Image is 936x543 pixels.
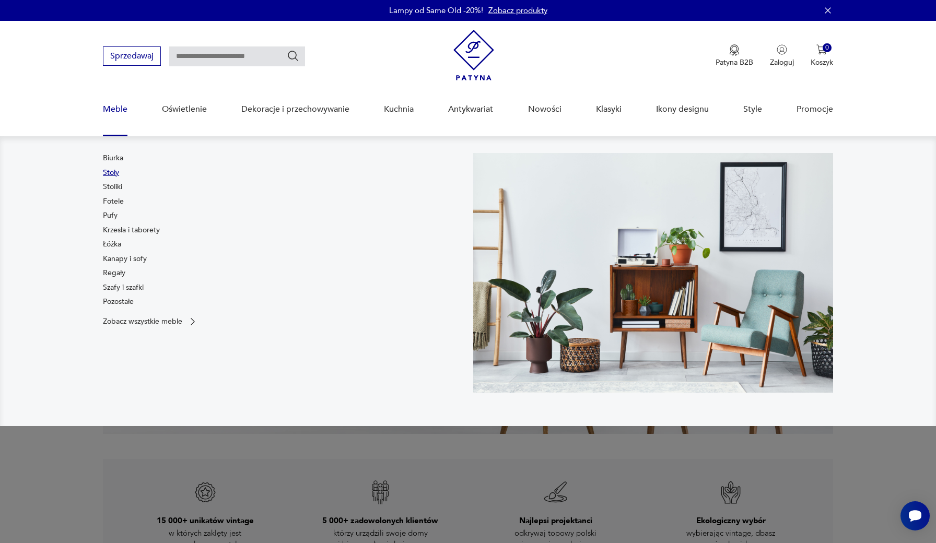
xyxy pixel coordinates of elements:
[823,43,832,52] div: 0
[103,297,134,307] a: Pozostałe
[103,210,118,221] a: Pufy
[729,44,740,56] img: Ikona medalu
[287,50,299,62] button: Szukaj
[103,225,160,235] a: Krzesła i taborety
[743,89,762,129] a: Style
[384,89,414,129] a: Kuchnia
[241,89,349,129] a: Dekoracje i przechowywanie
[103,153,123,163] a: Biurka
[103,318,182,325] p: Zobacz wszystkie meble
[103,239,121,250] a: Łóżka
[656,89,709,129] a: Ikony designu
[103,254,147,264] a: Kanapy i sofy
[770,44,794,67] button: Zaloguj
[716,44,753,67] button: Patyna B2B
[488,5,547,16] a: Zobacz produkty
[777,44,787,55] img: Ikonka użytkownika
[448,89,493,129] a: Antykwariat
[103,46,161,66] button: Sprzedawaj
[716,44,753,67] a: Ikona medaluPatyna B2B
[162,89,207,129] a: Oświetlenie
[473,153,833,393] img: 969d9116629659dbb0bd4e745da535dc.jpg
[596,89,622,129] a: Klasyki
[103,53,161,61] a: Sprzedawaj
[797,89,833,129] a: Promocje
[770,57,794,67] p: Zaloguj
[716,57,753,67] p: Patyna B2B
[811,44,833,67] button: 0Koszyk
[453,30,494,80] img: Patyna - sklep z meblami i dekoracjami vintage
[103,89,127,129] a: Meble
[103,316,198,327] a: Zobacz wszystkie meble
[103,168,119,178] a: Stoły
[816,44,827,55] img: Ikona koszyka
[811,57,833,67] p: Koszyk
[103,282,144,293] a: Szafy i szafki
[103,182,122,192] a: Stoliki
[528,89,561,129] a: Nowości
[900,501,930,530] iframe: Smartsupp widget button
[389,5,483,16] p: Lampy od Same Old -20%!
[103,268,125,278] a: Regały
[103,196,124,207] a: Fotele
